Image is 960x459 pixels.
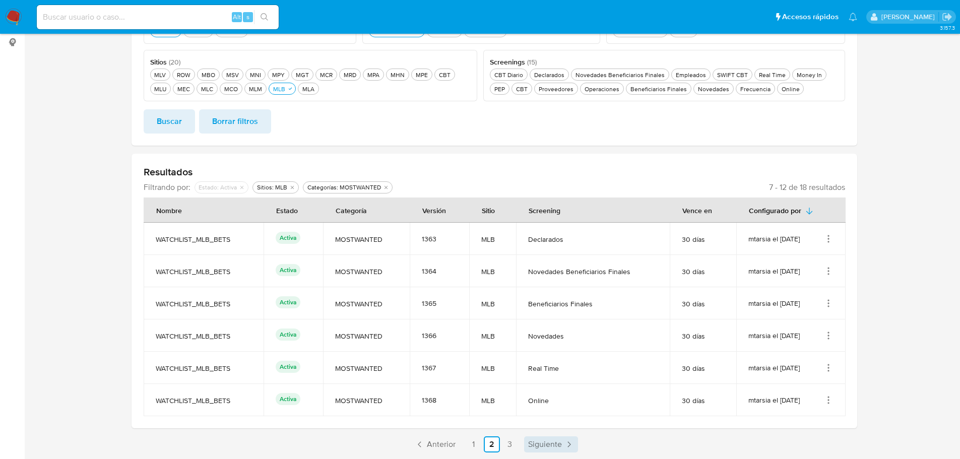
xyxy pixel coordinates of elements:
[940,24,955,32] span: 3.157.3
[881,12,938,22] p: nicolas.tyrkiel@mercadolibre.com
[782,12,839,22] span: Accesos rápidos
[849,13,857,21] a: Notificaciones
[254,10,275,24] button: search-icon
[37,11,279,24] input: Buscar usuario o caso...
[233,12,241,22] span: Alt
[942,12,952,22] a: Salir
[246,12,249,22] span: s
